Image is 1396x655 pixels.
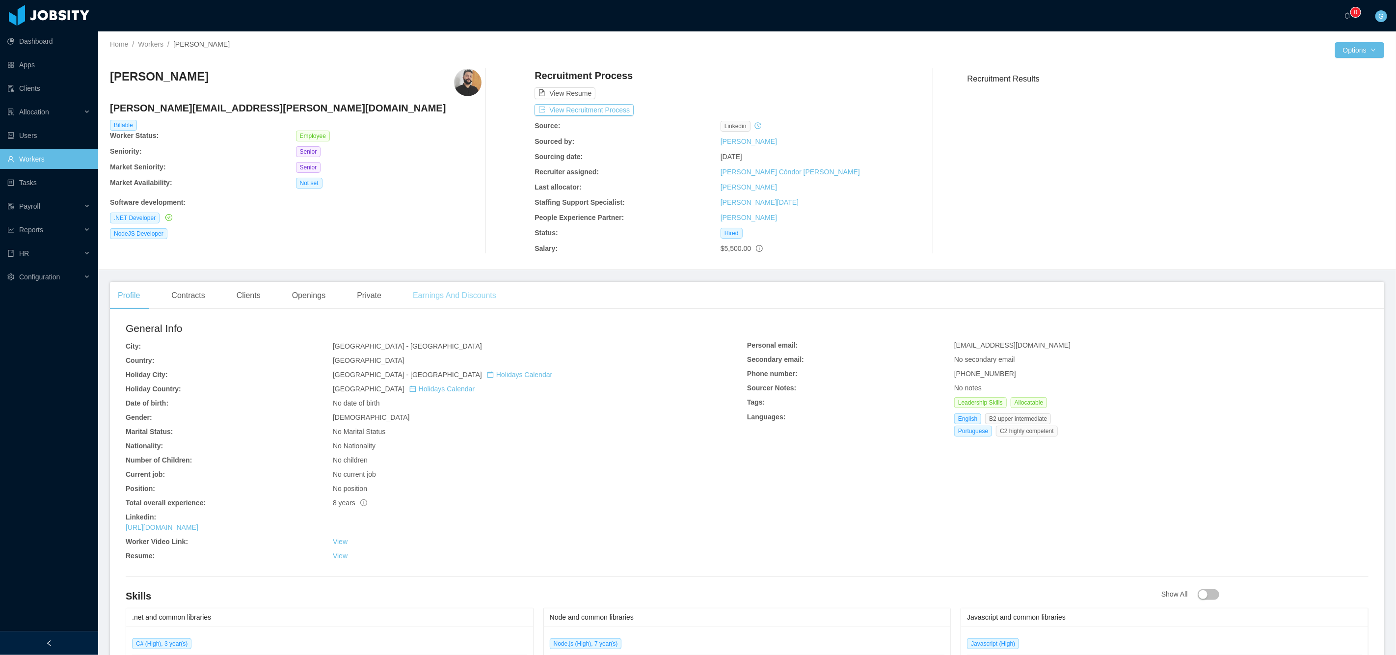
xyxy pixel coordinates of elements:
[721,198,799,206] a: [PERSON_NAME][DATE]
[126,538,188,546] b: Worker Video Link:
[954,355,1015,363] span: No secondary email
[110,101,482,115] h4: [PERSON_NAME][EMAIL_ADDRESS][PERSON_NAME][DOMAIN_NAME]
[535,183,582,191] b: Last allocator:
[1335,42,1384,58] button: Optionsicon: down
[333,371,552,379] span: [GEOGRAPHIC_DATA] - [GEOGRAPHIC_DATA]
[19,226,43,234] span: Reports
[535,104,634,116] button: icon: exportView Recruitment Process
[721,168,860,176] a: [PERSON_NAME] Cóndor [PERSON_NAME]
[333,385,475,393] span: [GEOGRAPHIC_DATA]
[550,608,945,627] div: Node and common libraries
[747,370,798,378] b: Phone number:
[721,228,743,239] span: Hired
[967,638,1019,649] span: Javascript (High)
[7,126,90,145] a: icon: robotUsers
[747,413,786,421] b: Languages:
[126,552,155,560] b: Resume:
[721,153,742,161] span: [DATE]
[110,132,159,139] b: Worker Status:
[110,228,167,239] span: NodeJS Developer
[954,384,982,392] span: No notes
[296,146,321,157] span: Senior
[535,245,558,252] b: Salary:
[7,273,14,280] i: icon: setting
[535,89,595,97] a: icon: file-textView Resume
[535,153,583,161] b: Sourcing date:
[110,147,142,155] b: Seniority:
[996,426,1057,437] span: C2 highly competent
[126,371,168,379] b: Holiday City:
[954,413,981,424] span: English
[7,109,14,115] i: icon: solution
[7,173,90,192] a: icon: profileTasks
[721,137,777,145] a: [PERSON_NAME]
[535,122,560,130] b: Source:
[754,122,761,129] i: icon: history
[126,321,747,336] h2: General Info
[535,168,599,176] b: Recruiter assigned:
[110,213,160,223] span: .NET Developer
[7,149,90,169] a: icon: userWorkers
[333,456,368,464] span: No children
[173,40,230,48] span: [PERSON_NAME]
[954,341,1071,349] span: [EMAIL_ADDRESS][DOMAIN_NAME]
[126,523,198,531] a: [URL][DOMAIN_NAME]
[535,229,558,237] b: Status:
[167,40,169,48] span: /
[126,456,192,464] b: Number of Children:
[1011,397,1047,408] span: Allocatable
[721,121,751,132] span: linkedin
[954,370,1016,378] span: [PHONE_NUMBER]
[7,250,14,257] i: icon: book
[7,31,90,51] a: icon: pie-chartDashboard
[296,178,322,189] span: Not set
[126,413,152,421] b: Gender:
[296,162,321,173] span: Senior
[110,69,209,84] h3: [PERSON_NAME]
[163,214,172,221] a: icon: check-circle
[967,73,1384,85] h3: Recruitment Results
[487,371,494,378] i: icon: calendar
[1161,590,1219,598] span: Show All
[126,513,156,521] b: Linkedin:
[333,413,410,421] span: [DEMOGRAPHIC_DATA]
[550,638,622,649] span: Node.js (High), 7 year(s)
[333,470,376,478] span: No current job
[138,40,163,48] a: Workers
[110,163,166,171] b: Market Seniority:
[954,426,992,437] span: Portuguese
[487,371,552,379] a: icon: calendarHolidays Calendar
[747,355,804,363] b: Secondary email:
[1351,7,1361,17] sup: 0
[110,120,137,131] span: Billable
[19,273,60,281] span: Configuration
[360,499,367,506] span: info-circle
[126,385,181,393] b: Holiday Country:
[535,106,634,114] a: icon: exportView Recruitment Process
[333,485,367,492] span: No position
[7,55,90,75] a: icon: appstoreApps
[1344,12,1351,19] i: icon: bell
[747,398,765,406] b: Tags:
[126,342,141,350] b: City:
[132,608,527,627] div: .net and common libraries
[7,203,14,210] i: icon: file-protect
[110,40,128,48] a: Home
[535,214,624,221] b: People Experience Partner:
[454,69,482,96] img: 600dccff-0a1d-4a74-a9cb-2e4e2dbfb66b_68a73144253ed-400w.png
[126,356,154,364] b: Country:
[756,245,763,252] span: info-circle
[7,79,90,98] a: icon: auditClients
[333,356,404,364] span: [GEOGRAPHIC_DATA]
[132,638,191,649] span: C# (High), 3 year(s)
[1379,10,1384,22] span: G
[126,589,1161,603] h4: Skills
[126,470,165,478] b: Current job:
[409,385,475,393] a: icon: calendarHolidays Calendar
[985,413,1051,424] span: B2 upper intermediate
[721,214,777,221] a: [PERSON_NAME]
[229,282,268,309] div: Clients
[535,137,574,145] b: Sourced by:
[954,397,1007,408] span: Leadership Skills
[409,385,416,392] i: icon: calendar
